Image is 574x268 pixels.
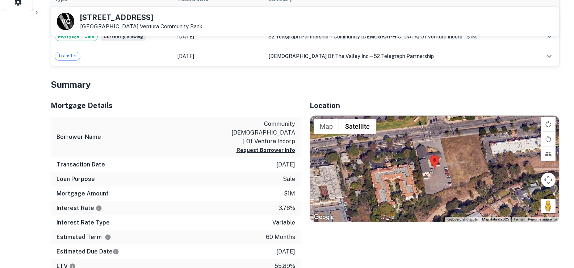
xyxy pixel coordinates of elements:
button: Show street map [314,119,339,134]
h6: Transaction Date [56,160,105,169]
h6: Borrower Name [56,133,101,141]
h6: Estimated Due Date [56,247,119,256]
td: [DATE] [174,46,265,66]
svg: The interest rates displayed on the website are for informational purposes only and may be report... [96,205,102,211]
button: expand row [543,30,556,43]
td: [DATE] [174,27,265,46]
p: [GEOGRAPHIC_DATA] [80,23,202,30]
p: V C [61,17,70,26]
a: Ventura Community Bank [140,23,202,29]
button: Rotate map counterclockwise [541,132,556,146]
p: $1m [284,189,295,198]
a: Report a map error [528,217,557,221]
a: Open this area in Google Maps (opens a new window) [312,213,336,222]
div: → [268,33,531,41]
h5: [STREET_ADDRESS] [80,14,202,21]
button: Keyboard shortcuts [447,217,478,222]
button: Rotate map clockwise [541,117,556,131]
h6: Mortgage Amount [56,189,109,198]
h6: Interest Rate [56,204,102,213]
svg: Term is based on a standard schedule for this type of loan. [105,234,111,240]
h6: Estimated Term [56,233,111,242]
p: variable [272,218,295,227]
span: Currently viewing [101,32,146,41]
p: 3.76% [278,204,295,213]
button: Map camera controls [541,173,556,187]
p: sale [283,175,295,184]
button: Drag Pegman onto the map to open Street View [541,199,556,213]
h5: Mortgage Details [51,100,301,111]
p: community [DEMOGRAPHIC_DATA] of ventura incorp [230,120,295,146]
button: expand row [543,50,556,62]
h6: Interest Rate Type [56,218,110,227]
div: → [268,52,531,60]
img: Google [312,213,336,222]
h6: Loan Purpose [56,175,95,184]
h5: Location [310,100,560,111]
span: Mortgage + Sale [55,33,97,40]
p: [DATE] [276,160,295,169]
button: Request Borrower Info [236,146,295,154]
span: community [DEMOGRAPHIC_DATA] of ventura incorp [334,34,462,40]
span: [DEMOGRAPHIC_DATA] of the valley inc [268,53,369,59]
h4: Summary [51,78,560,91]
p: 60 months [266,233,295,242]
a: Terms (opens in new tab) [514,217,524,221]
p: [DATE] [276,247,295,256]
span: Map data ©2025 [482,217,509,221]
span: ($ 1M ) [465,34,478,40]
span: 52 telegraph partnership [268,34,328,40]
span: 52 telegraph partnership [374,53,434,59]
iframe: Chat Widget [538,210,574,245]
svg: Estimate is based on a standard schedule for this type of loan. [113,248,119,255]
button: Show satellite imagery [339,119,376,134]
button: Tilt map [541,147,556,161]
span: Transfer [55,52,80,59]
